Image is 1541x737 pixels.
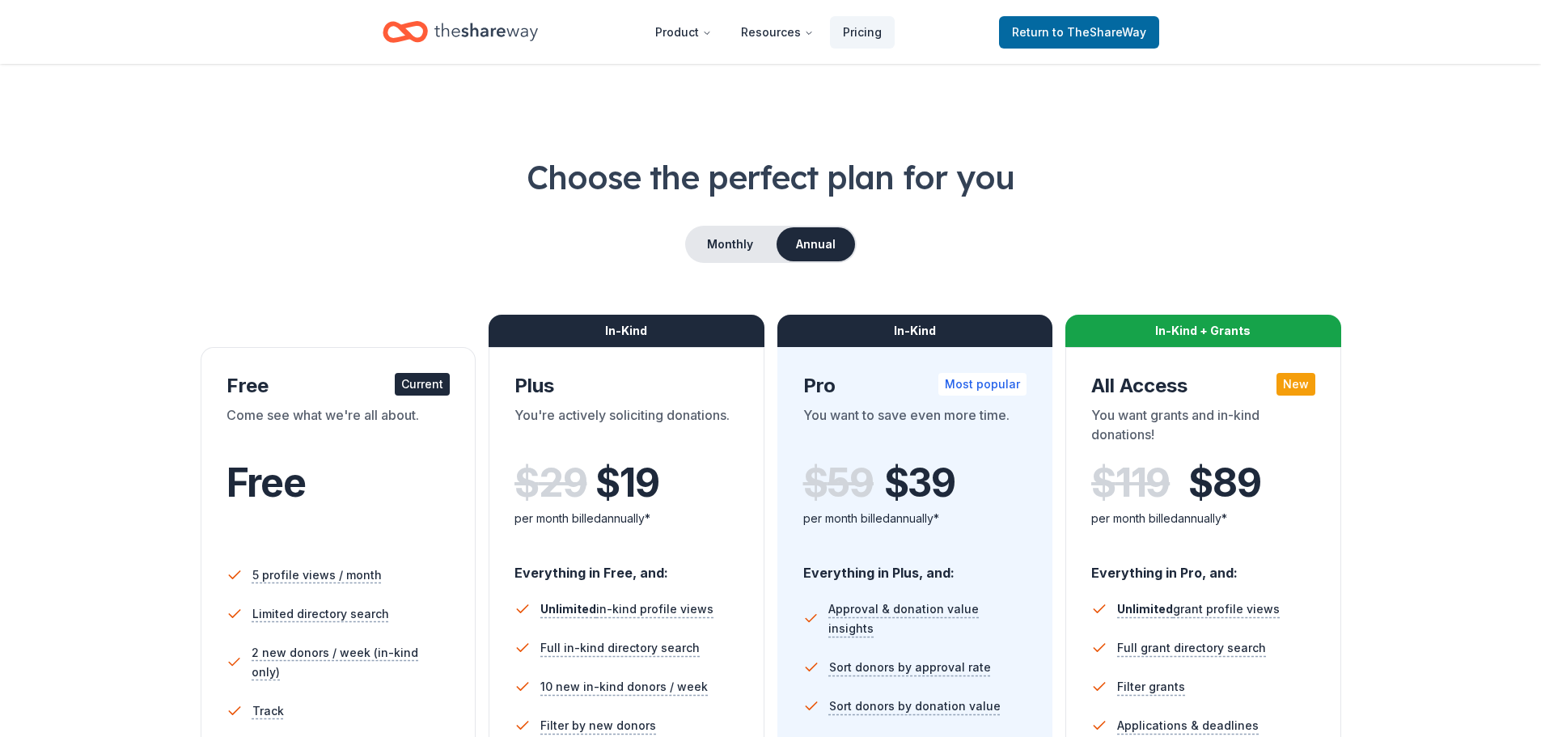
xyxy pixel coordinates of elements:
[999,16,1159,49] a: Returnto TheShareWay
[252,701,284,721] span: Track
[252,565,382,585] span: 5 profile views / month
[514,549,739,583] div: Everything in Free, and:
[642,16,725,49] button: Product
[728,16,827,49] button: Resources
[1276,373,1315,396] div: New
[1117,677,1185,697] span: Filter grants
[829,697,1001,716] span: Sort donors by donation value
[489,315,764,347] div: In-Kind
[777,227,855,261] button: Annual
[226,405,451,451] div: Come see what we're all about.
[803,373,1027,399] div: Pro
[830,16,895,49] a: Pricing
[595,460,658,506] span: $ 19
[514,373,739,399] div: Plus
[540,602,713,616] span: in-kind profile views
[1052,25,1146,39] span: to TheShareWay
[1091,405,1315,451] div: You want grants and in-kind donations!
[1091,373,1315,399] div: All Access
[1117,602,1173,616] span: Unlimited
[803,509,1027,528] div: per month billed annually*
[1117,716,1259,735] span: Applications & deadlines
[1012,23,1146,42] span: Return
[252,604,389,624] span: Limited directory search
[514,509,739,528] div: per month billed annually*
[65,155,1476,200] h1: Choose the perfect plan for you
[938,373,1027,396] div: Most popular
[540,716,656,735] span: Filter by new donors
[383,13,538,51] a: Home
[1117,602,1280,616] span: grant profile views
[252,643,450,682] span: 2 new donors / week (in-kind only)
[540,602,596,616] span: Unlimited
[1117,638,1266,658] span: Full grant directory search
[884,460,955,506] span: $ 39
[828,599,1027,638] span: Approval & donation value insights
[1091,549,1315,583] div: Everything in Pro, and:
[540,638,700,658] span: Full in-kind directory search
[226,373,451,399] div: Free
[540,677,708,697] span: 10 new in-kind donors / week
[803,549,1027,583] div: Everything in Plus, and:
[803,405,1027,451] div: You want to save even more time.
[642,13,895,51] nav: Main
[226,459,306,506] span: Free
[777,315,1053,347] div: In-Kind
[1065,315,1341,347] div: In-Kind + Grants
[395,373,450,396] div: Current
[514,405,739,451] div: You're actively soliciting donations.
[1091,509,1315,528] div: per month billed annually*
[829,658,991,677] span: Sort donors by approval rate
[1188,460,1260,506] span: $ 89
[687,227,773,261] button: Monthly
